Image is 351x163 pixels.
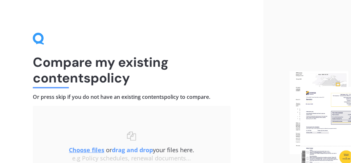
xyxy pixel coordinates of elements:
b: drag and drop [112,146,153,154]
span: or your files here. [69,146,194,154]
div: e.g Policy schedules, renewal documents... [46,155,217,162]
h1: Compare my existing contents policy [33,54,231,86]
h4: Or press skip if you do not have an existing contents policy to compare. [33,94,231,100]
u: Choose files [69,146,104,154]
